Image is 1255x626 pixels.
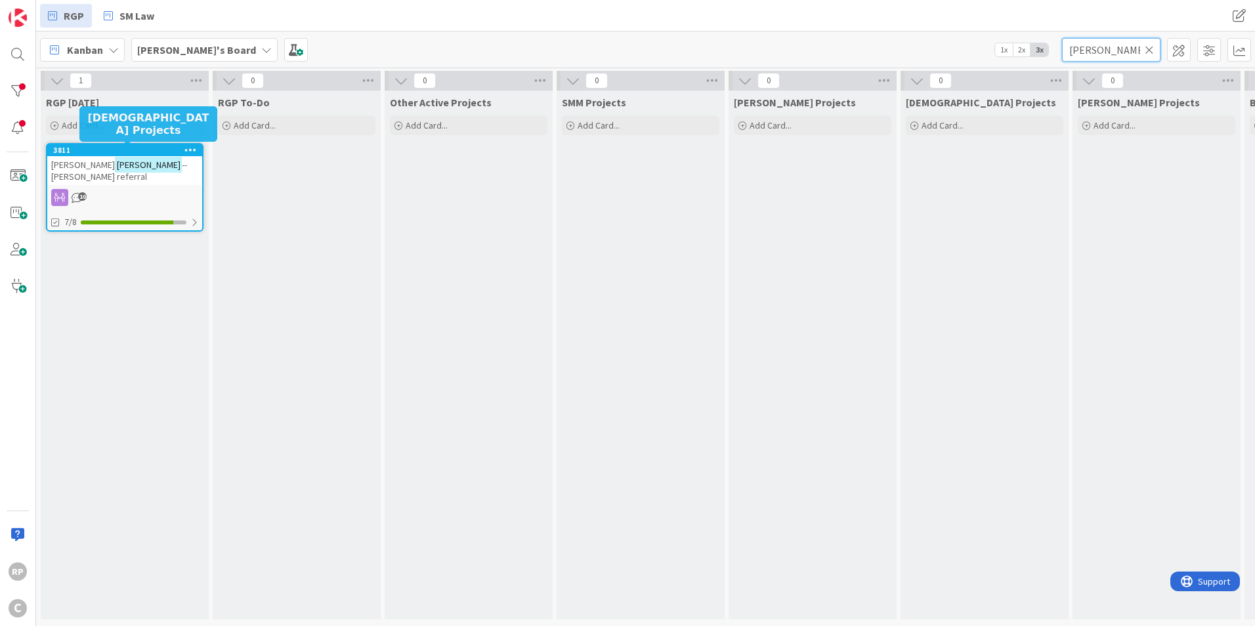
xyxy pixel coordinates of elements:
span: SMM Projects [562,96,626,109]
span: RGP Today [46,96,99,109]
div: RP [9,562,27,581]
span: Add Card... [922,119,964,131]
a: RGP [40,4,92,28]
img: Visit kanbanzone.com [9,9,27,27]
span: Lee Projects [1078,96,1200,109]
span: Support [28,2,60,18]
span: Christian Projects [906,96,1056,109]
b: [PERSON_NAME]'s Board [137,43,256,56]
div: 3811 [53,146,202,155]
span: Add Card... [578,119,620,131]
span: 1 [70,73,92,89]
span: 10 [78,192,87,201]
span: Add Card... [750,119,792,131]
span: --[PERSON_NAME] referral [51,159,187,182]
span: [PERSON_NAME] [51,159,115,171]
span: 0 [414,73,436,89]
h5: [DEMOGRAPHIC_DATA] Projects [85,112,212,136]
span: 0 [757,73,780,89]
span: RGP To-Do [218,96,270,109]
div: C [9,599,27,617]
span: Add Card... [1094,119,1136,131]
span: Add Card... [406,119,448,131]
span: Ryan Projects [734,96,856,109]
span: SM Law [119,8,154,24]
span: Other Active Projects [390,96,492,109]
span: Kanban [67,42,103,58]
div: 3811 [47,144,202,156]
span: 3x [1031,43,1048,56]
input: Quick Filter... [1062,38,1160,62]
span: Add Card... [62,119,104,131]
span: Add Card... [234,119,276,131]
span: 0 [585,73,608,89]
div: 3811[PERSON_NAME][PERSON_NAME]--[PERSON_NAME] referral [47,144,202,185]
span: 0 [242,73,264,89]
span: 0 [1101,73,1124,89]
span: 1x [995,43,1013,56]
span: 2x [1013,43,1031,56]
span: 0 [929,73,952,89]
span: RGP [64,8,84,24]
a: SM Law [96,4,162,28]
span: 7/8 [64,215,77,229]
mark: [PERSON_NAME] [115,157,182,172]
